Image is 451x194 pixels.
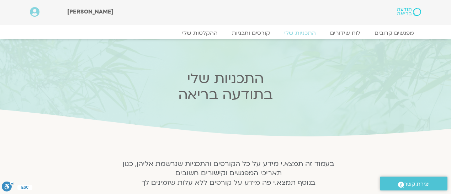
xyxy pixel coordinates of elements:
h2: התכניות שלי בתודעה בריאה [86,71,365,103]
h5: בעמוד זה תמצא.י מידע על כל הקורסים והתכניות שנרשמת אליהן, כגון תאריכי המפגשים וקישורים חשובים בנו... [97,159,360,187]
span: [PERSON_NAME] [67,8,113,16]
a: קורסים ותכניות [225,29,277,37]
a: התכניות שלי [277,29,323,37]
nav: Menu [30,29,421,37]
a: יצירת קשר [380,177,447,190]
a: לוח שידורים [323,29,367,37]
a: ההקלטות שלי [175,29,225,37]
span: יצירת קשר [404,179,430,189]
a: מפגשים קרובים [367,29,421,37]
